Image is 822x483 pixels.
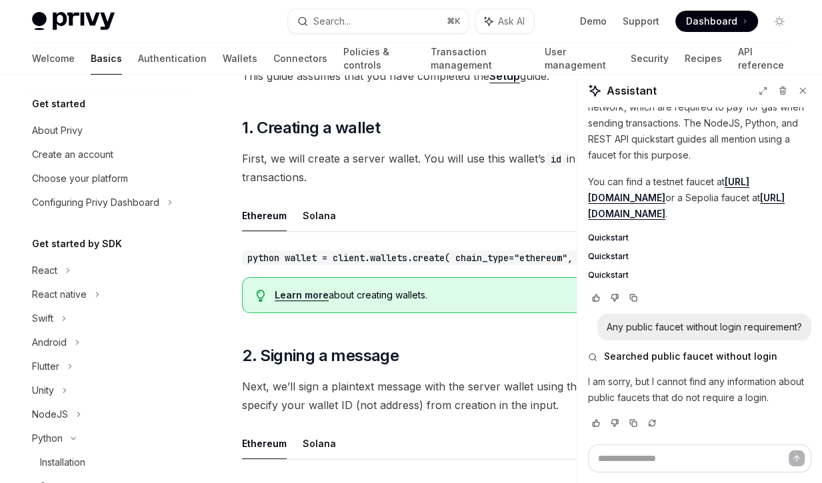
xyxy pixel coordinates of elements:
img: light logo [32,12,115,31]
span: Next, we’ll sign a plaintext message with the server wallet using the method. Make sure to specif... [242,377,798,414]
div: React native [32,286,87,302]
button: Search...⌘K [288,9,468,33]
h5: Get started by SDK [32,236,122,252]
a: API reference [738,43,790,75]
div: React [32,262,57,278]
a: Quickstart [588,251,811,262]
p: A faucet provides funds for your wallet on a test network, which are required to pay for gas when... [588,83,811,163]
div: Unity [32,382,54,398]
span: Quickstart [588,251,629,262]
button: Ethereum [242,428,287,459]
button: Toggle dark mode [769,11,790,32]
span: 1. Creating a wallet [242,117,380,139]
div: NodeJS [32,406,68,422]
a: Create an account [21,143,192,167]
a: Learn more [275,289,329,301]
a: Recipes [685,43,722,75]
p: You can find a testnet faucet at or a Sepolia faucet at . [588,174,811,222]
span: This guide assumes that you have completed the guide. [242,67,798,85]
div: Configuring Privy Dashboard [32,195,159,211]
span: First, we will create a server wallet. You will use this wallet’s in future calls to sign message... [242,149,798,187]
a: Welcome [32,43,75,75]
a: User management [545,43,615,75]
a: [URL][DOMAIN_NAME] [588,176,749,204]
span: ⌘ K [447,16,461,27]
a: Demo [580,15,607,28]
div: Any public faucet without login requirement? [607,320,802,334]
a: Choose your platform [21,167,192,191]
button: Searched public faucet without login [588,350,811,363]
button: Solana [303,200,336,231]
a: Dashboard [675,11,758,32]
a: Policies & controls [343,43,415,75]
a: Basics [91,43,122,75]
span: 2. Signing a message [242,345,399,366]
a: Transaction management [431,43,529,75]
a: Quickstart [588,270,811,280]
p: I am sorry, but I cannot find any information about public faucets that do not require a login. [588,374,811,406]
a: About Privy [21,119,192,143]
div: Android [32,334,67,350]
h5: Get started [32,96,85,112]
div: Installation [40,454,85,470]
div: Flutter [32,358,59,374]
span: Dashboard [686,15,737,28]
a: [URL][DOMAIN_NAME] [588,192,785,220]
a: Support [623,15,659,28]
span: Assistant [607,83,657,99]
button: Send message [789,450,805,466]
button: Solana [303,428,336,459]
code: id [545,152,567,167]
button: Ethereum [242,200,287,231]
div: Choose your platform [32,171,128,187]
span: Quickstart [588,270,629,280]
a: Installation [21,450,192,474]
code: python wallet = client.wallets.create( chain_type="ethereum", ) [242,250,589,265]
a: Quickstart [588,233,811,243]
a: Wallets [223,43,257,75]
button: Ask AI [475,9,534,33]
div: Swift [32,310,53,326]
span: Quickstart [588,233,629,243]
span: Ask AI [498,15,525,28]
div: about creating wallets. [275,288,784,302]
div: About Privy [32,123,83,139]
div: Search... [313,13,351,29]
a: Setup [489,69,520,83]
a: Security [631,43,669,75]
a: Connectors [273,43,327,75]
div: Python [32,430,63,446]
div: Create an account [32,147,113,163]
a: Authentication [138,43,207,75]
svg: Tip [256,290,265,302]
span: Searched public faucet without login [604,350,777,363]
